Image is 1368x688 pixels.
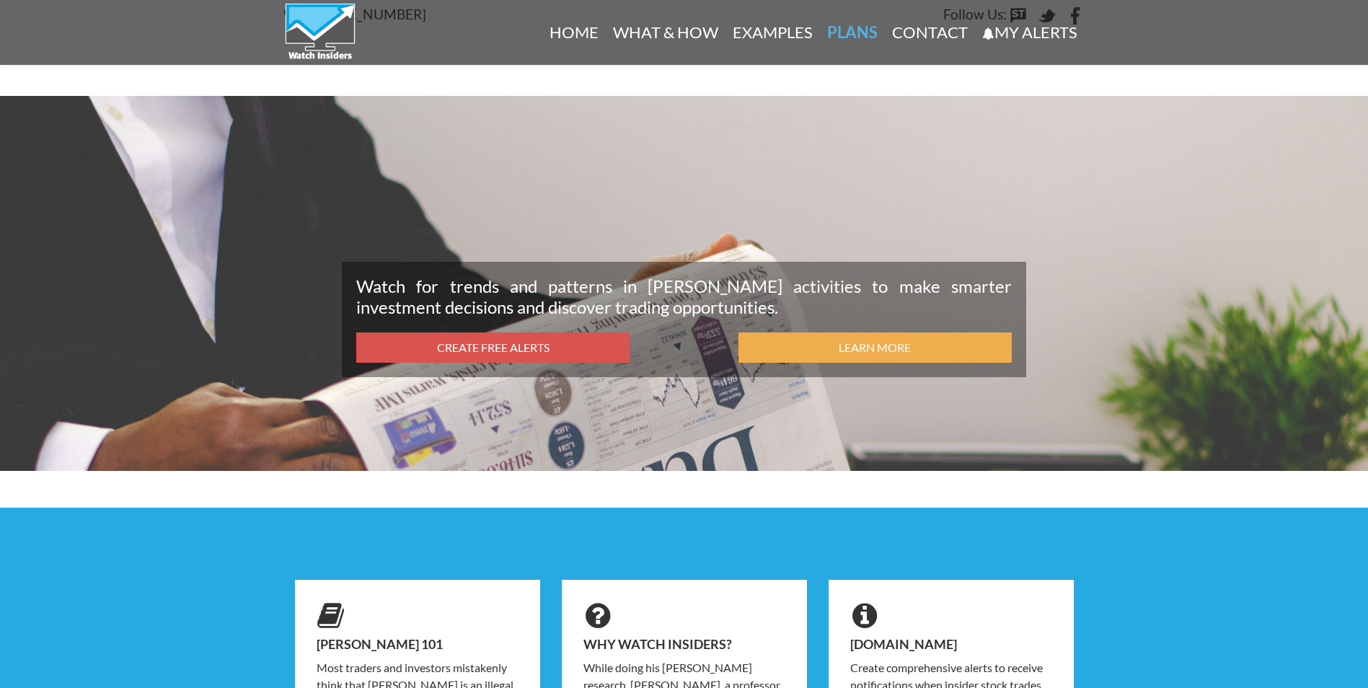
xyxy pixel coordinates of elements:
[356,332,630,363] a: Create Free Alerts
[850,638,1052,652] h4: [DOMAIN_NAME]
[356,276,1012,318] p: Watch for trends and patterns in [PERSON_NAME] activities to make smarter investment decisions an...
[317,638,518,652] h4: [PERSON_NAME] 101
[583,638,785,652] h4: Why Watch Insiders?
[738,332,1012,363] a: Learn More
